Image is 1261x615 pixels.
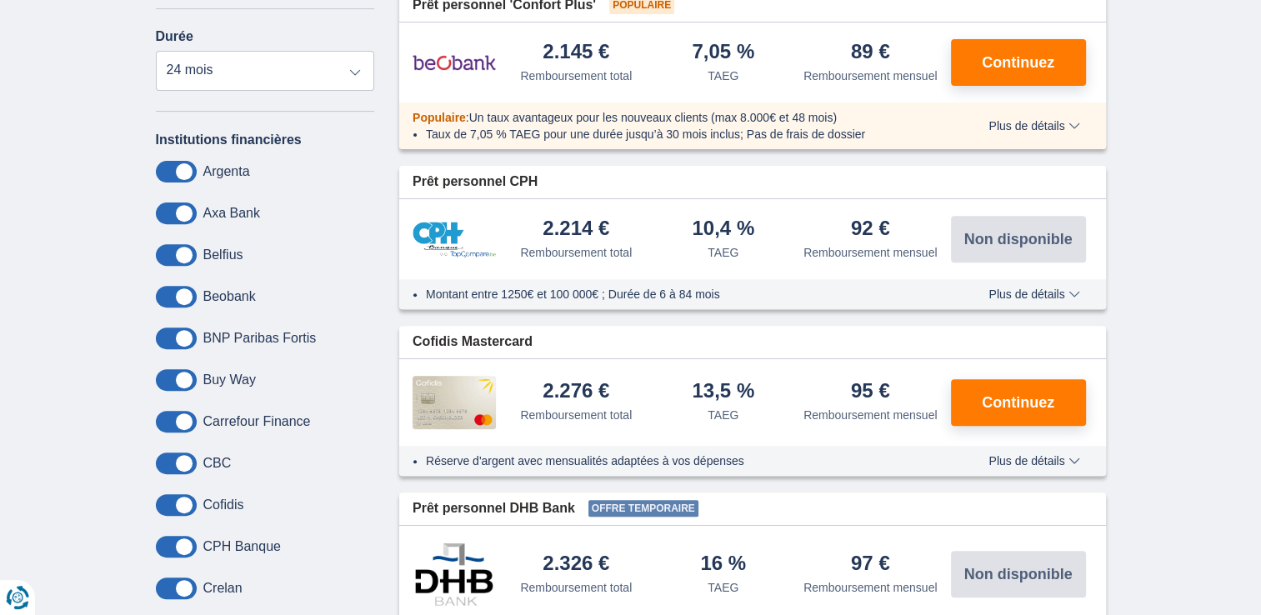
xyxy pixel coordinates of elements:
div: Remboursement mensuel [803,407,937,423]
img: pret personnel Cofidis CC [413,376,496,429]
label: Crelan [203,581,243,596]
div: 16 % [700,553,746,576]
div: TAEG [708,579,738,596]
div: Remboursement mensuel [803,67,937,84]
span: Continuez [982,395,1054,410]
li: Taux de 7,05 % TAEG pour une durée jusqu’à 30 mois inclus; Pas de frais de dossier [426,126,940,142]
button: Plus de détails [976,454,1092,467]
div: 2.276 € [543,381,609,403]
img: pret personnel Beobank [413,42,496,83]
label: Buy Way [203,372,256,387]
label: CPH Banque [203,539,281,554]
div: Remboursement total [520,244,632,261]
span: Continuez [982,55,1054,70]
label: Cofidis [203,497,244,512]
div: TAEG [708,407,738,423]
label: CBC [203,456,232,471]
button: Non disponible [951,216,1086,262]
label: Beobank [203,289,256,304]
div: Remboursement total [520,67,632,84]
span: Prêt personnel DHB Bank [413,499,575,518]
button: Non disponible [951,551,1086,597]
div: 2.214 € [543,218,609,241]
div: Remboursement mensuel [803,579,937,596]
label: Institutions financières [156,132,302,147]
span: Cofidis Mastercard [413,332,533,352]
div: Remboursement mensuel [803,244,937,261]
img: pret personnel DHB Bank [413,542,496,606]
div: 2.326 € [543,553,609,576]
span: Prêt personnel CPH [413,172,538,192]
div: 7,05 % [692,42,754,64]
div: Remboursement total [520,407,632,423]
span: Populaire [413,111,466,124]
div: 95 € [851,381,890,403]
div: 89 € [851,42,890,64]
span: Non disponible [964,232,1073,247]
label: Belfius [203,247,243,262]
div: TAEG [708,67,738,84]
button: Plus de détails [976,119,1092,132]
div: : [399,109,953,126]
div: Remboursement total [520,579,632,596]
div: TAEG [708,244,738,261]
span: Un taux avantageux pour les nouveaux clients (max 8.000€ et 48 mois) [469,111,837,124]
label: Carrefour Finance [203,414,311,429]
button: Continuez [951,39,1086,86]
label: Durée [156,29,193,44]
span: Plus de détails [988,288,1079,300]
label: Argenta [203,164,250,179]
button: Plus de détails [976,287,1092,301]
img: pret personnel CPH Banque [413,222,496,257]
div: 10,4 % [692,218,754,241]
span: Non disponible [964,567,1073,582]
div: 2.145 € [543,42,609,64]
div: 92 € [851,218,890,241]
span: Offre temporaire [588,500,698,517]
li: Montant entre 1250€ et 100 000€ ; Durée de 6 à 84 mois [426,286,940,302]
span: Plus de détails [988,455,1079,467]
label: BNP Paribas Fortis [203,331,317,346]
li: Réserve d'argent avec mensualités adaptées à vos dépenses [426,452,940,469]
button: Continuez [951,379,1086,426]
div: 97 € [851,553,890,576]
label: Axa Bank [203,206,260,221]
div: 13,5 % [692,381,754,403]
span: Plus de détails [988,120,1079,132]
